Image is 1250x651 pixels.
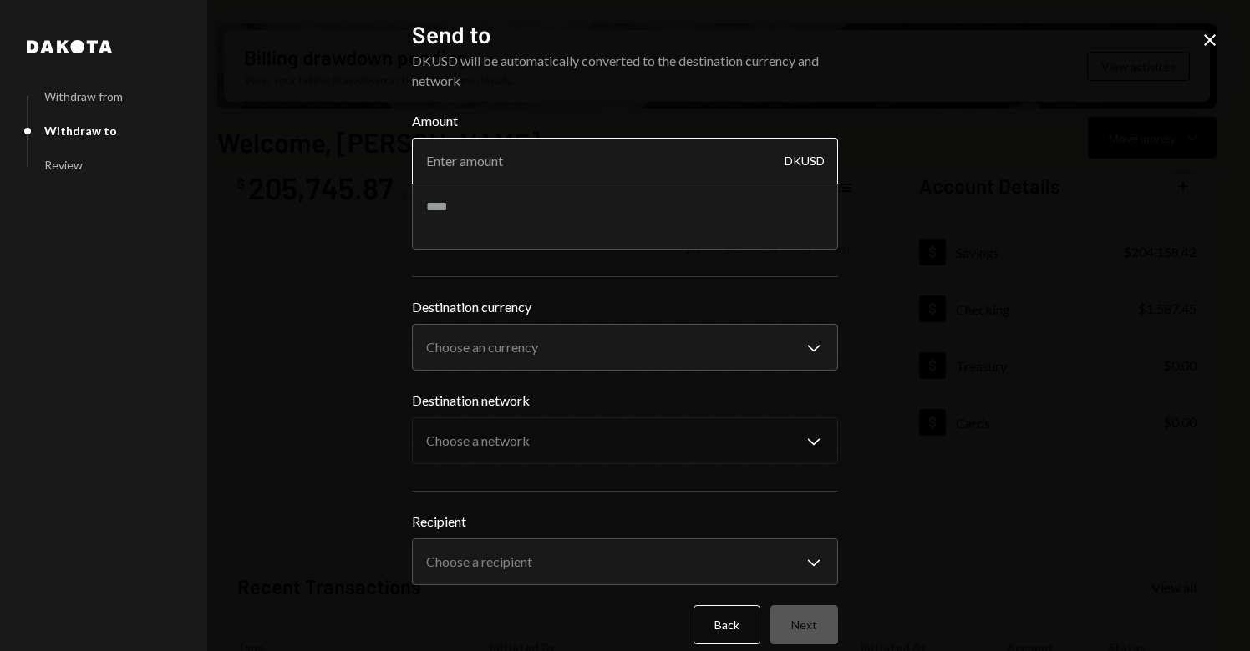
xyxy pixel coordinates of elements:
[44,158,83,172] div: Review
[412,324,838,371] button: Destination currency
[412,138,838,184] input: Enter amount
[44,89,123,103] div: Withdraw from
[412,512,838,532] label: Recipient
[785,138,825,184] div: DKUSD
[412,391,838,411] label: Destination network
[412,18,838,51] h2: Send to
[412,111,838,131] label: Amount
[412,417,838,464] button: Destination network
[412,297,838,317] label: Destination currency
[694,605,760,644] button: Back
[412,538,838,585] button: Recipient
[412,51,838,91] div: DKUSD will be automatically converted to the destination currency and network
[44,124,117,138] div: Withdraw to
